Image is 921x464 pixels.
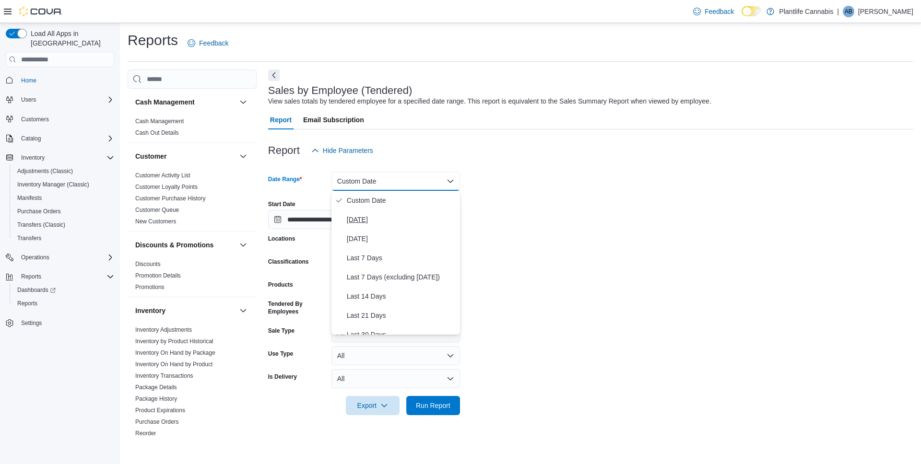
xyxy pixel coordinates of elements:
span: Transfers (Classic) [13,219,114,231]
span: Last 7 Days [347,252,456,264]
span: Last 21 Days [347,310,456,321]
span: Feedback [199,38,228,48]
p: [PERSON_NAME] [858,6,913,17]
a: Discounts [135,261,161,267]
button: Operations [17,252,53,263]
button: Export [346,396,400,415]
input: Dark Mode [742,6,762,16]
a: New Customers [135,218,176,225]
p: Plantlife Cannabis [779,6,833,17]
a: Customer Purchase History [135,195,206,202]
span: Promotion Details [135,272,181,279]
span: Reorder [135,429,156,437]
a: Customers [17,114,53,125]
span: Customers [21,116,49,123]
button: Home [2,73,118,87]
span: Adjustments (Classic) [13,165,114,177]
a: Reorder [135,430,156,437]
span: Last 14 Days [347,290,456,302]
span: Inventory On Hand by Package [135,349,215,357]
span: Dashboards [13,284,114,296]
span: Inventory Adjustments [135,326,192,334]
span: Settings [17,317,114,329]
a: Reports [13,298,41,309]
span: Operations [21,254,49,261]
button: Catalog [17,133,45,144]
span: Load All Apps in [GEOGRAPHIC_DATA] [27,29,114,48]
a: Feedback [184,34,232,53]
a: Manifests [13,192,46,204]
span: Inventory On Hand by Product [135,360,213,368]
span: Transfers (Classic) [17,221,65,229]
button: Transfers [10,232,118,245]
div: View sales totals by tendered employee for a specified date range. This report is equivalent to t... [268,96,711,106]
span: Customers [17,113,114,125]
button: Run Report [406,396,460,415]
button: Reports [2,270,118,283]
div: Discounts & Promotions [128,258,257,297]
button: Inventory Manager (Classic) [10,178,118,191]
button: Discounts & Promotions [237,239,249,251]
span: Dashboards [17,286,56,294]
button: Customer [237,151,249,162]
a: Customer Queue [135,207,179,213]
span: [DATE] [347,233,456,244]
button: Operations [2,251,118,264]
span: Inventory [17,152,114,163]
span: Purchase Orders [13,206,114,217]
button: Catalog [2,132,118,145]
label: Use Type [268,350,293,358]
span: Users [17,94,114,105]
span: Inventory [21,154,45,162]
span: Reports [21,273,41,280]
h3: Customer [135,151,166,161]
span: Last 30 Days [347,329,456,340]
a: Dashboards [13,284,59,296]
p: | [837,6,839,17]
button: Inventory [237,305,249,316]
span: Transfers [17,234,41,242]
span: Home [21,77,36,84]
a: Product Expirations [135,407,185,414]
label: Locations [268,235,295,243]
a: Package History [135,395,177,402]
span: Email Subscription [303,110,364,129]
button: Cash Management [135,97,236,107]
button: Customer [135,151,236,161]
div: Select listbox [331,191,460,335]
span: Export [352,396,394,415]
h3: Inventory [135,306,165,315]
button: All [331,369,460,388]
div: Aaron Black [843,6,854,17]
label: Start Date [268,200,295,208]
span: Users [21,96,36,104]
label: Sale Type [268,327,295,335]
a: Promotions [135,284,165,290]
span: Purchase Orders [17,208,61,215]
a: Adjustments (Classic) [13,165,77,177]
button: Adjustments (Classic) [10,164,118,178]
span: Package History [135,395,177,403]
h3: Sales by Employee (Tendered) [268,85,413,96]
div: Inventory [128,324,257,454]
a: Inventory On Hand by Package [135,349,215,356]
span: Manifests [17,194,42,202]
input: Press the down key to open a popover containing a calendar. [268,210,360,229]
a: Customer Activity List [135,172,190,179]
label: Is Delivery [268,373,297,381]
span: Last 7 Days (excluding [DATE]) [347,271,456,283]
a: Cash Out Details [135,129,179,136]
span: Hide Parameters [323,146,373,155]
a: Inventory Manager (Classic) [13,179,93,190]
button: Custom Date [331,172,460,191]
button: Purchase Orders [10,205,118,218]
span: Home [17,74,114,86]
button: Users [17,94,40,105]
span: Feedback [705,7,734,16]
span: Inventory Transactions [135,372,193,380]
span: Customer Queue [135,206,179,214]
